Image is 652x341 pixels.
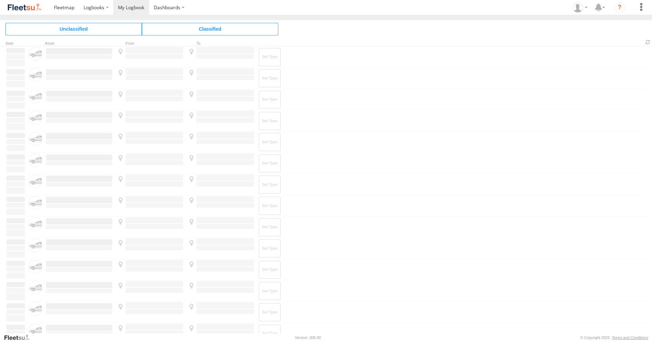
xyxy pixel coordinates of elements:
[4,334,35,341] a: Visit our Website
[644,39,652,45] span: Refresh
[5,23,142,35] span: Click to view Unclassified Trips
[142,23,278,35] span: Click to view Classified Trips
[187,42,255,45] div: To
[5,42,26,45] div: Click to Sort
[7,3,42,12] img: fleetsu-logo-horizontal.svg
[116,42,184,45] div: From
[45,42,113,45] div: Asset
[570,2,590,13] div: Katie Topping
[580,336,648,340] div: © Copyright 2025 -
[614,2,625,13] i: ?
[295,336,321,340] div: Version: 306.00
[612,336,648,340] a: Terms and Conditions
